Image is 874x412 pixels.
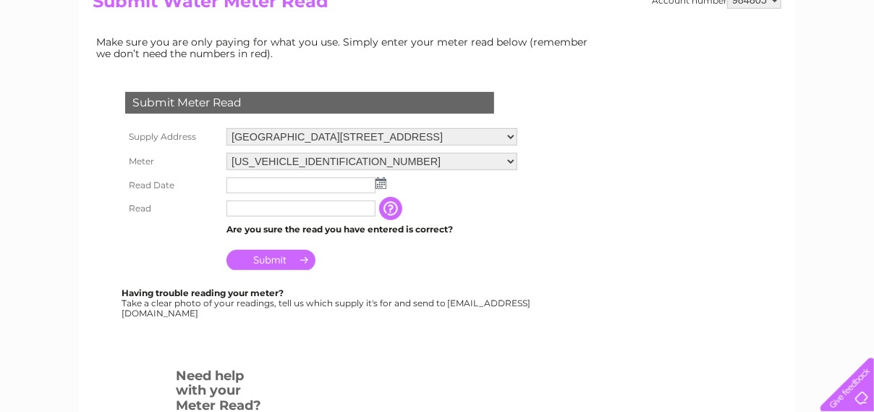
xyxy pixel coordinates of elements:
th: Meter [122,149,223,174]
a: Blog [748,62,769,72]
a: Contact [778,62,813,72]
div: Clear Business is a trading name of Verastar Limited (registered in [GEOGRAPHIC_DATA] No. 3667643... [96,8,780,70]
input: Submit [226,250,315,270]
td: Make sure you are only paying for what you use. Simply enter your meter read below (remember we d... [93,33,599,63]
b: Having trouble reading your meter? [122,287,284,298]
input: Information [379,197,405,220]
th: Supply Address [122,125,223,149]
a: Energy [655,62,687,72]
th: Read Date [122,174,223,197]
a: Water [619,62,647,72]
td: Are you sure the read you have entered is correct? [223,220,521,239]
a: Log out [826,62,860,72]
img: ... [376,177,386,189]
img: logo.png [30,38,104,82]
a: Telecoms [696,62,739,72]
div: Take a clear photo of your readings, tell us which supply it's for and send to [EMAIL_ADDRESS][DO... [122,288,533,318]
div: Submit Meter Read [125,92,494,114]
a: 0333 014 3131 [601,7,701,25]
th: Read [122,197,223,220]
